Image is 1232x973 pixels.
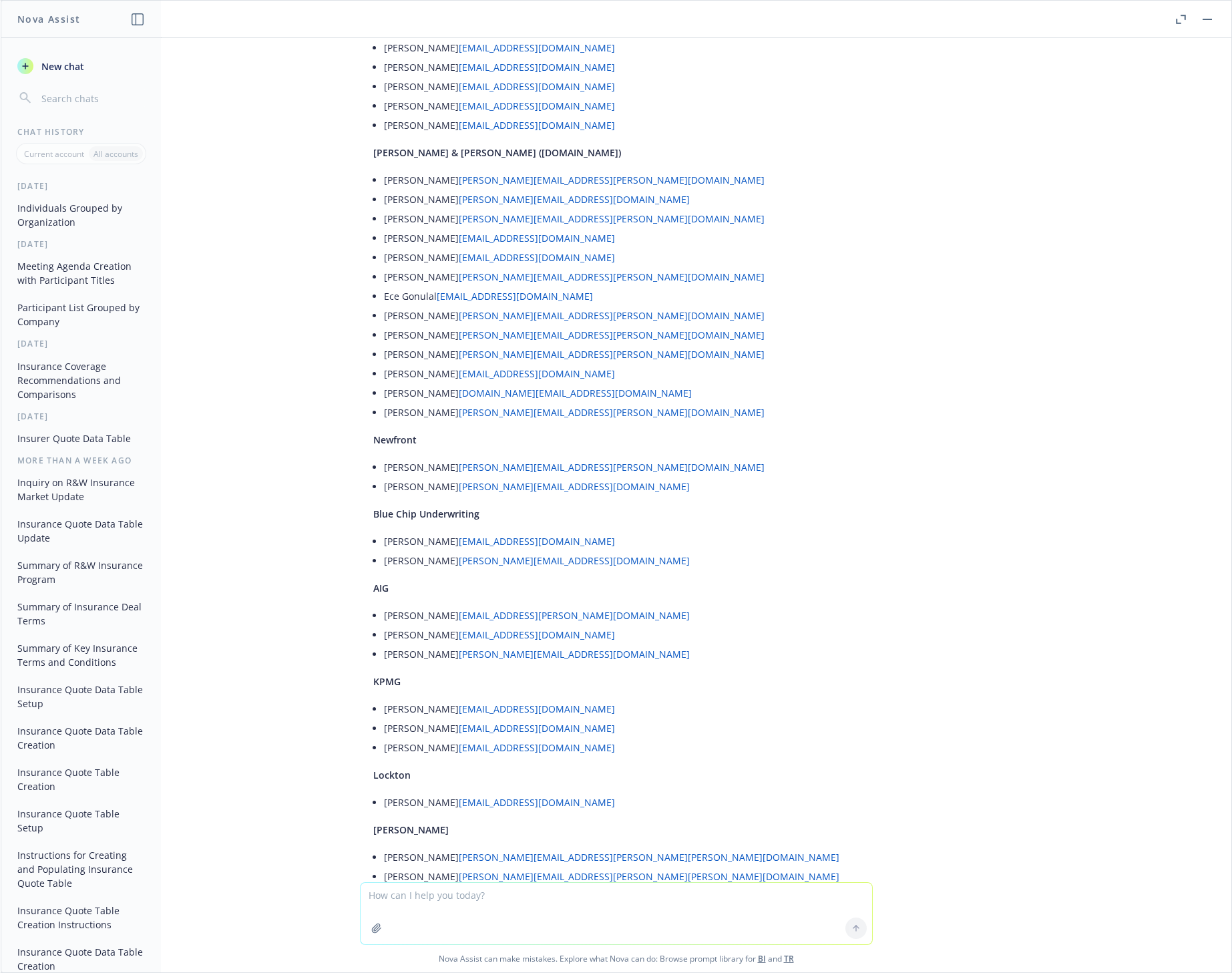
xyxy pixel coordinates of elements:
[1,180,161,192] div: [DATE]
[24,148,84,160] p: Current account
[758,953,766,964] a: BI
[12,513,150,549] button: Insurance Quote Data Table Update
[12,554,150,590] button: Summary of R&W Insurance Program
[384,867,853,886] li: [PERSON_NAME]
[373,823,449,836] span: [PERSON_NAME]
[384,532,853,551] li: [PERSON_NAME]
[459,309,765,322] a: [PERSON_NAME][EMAIL_ADDRESS][PERSON_NAME][DOMAIN_NAME]
[384,403,853,422] li: [PERSON_NAME]
[459,480,690,493] a: [PERSON_NAME][EMAIL_ADDRESS][DOMAIN_NAME]
[459,796,615,809] a: [EMAIL_ADDRESS][DOMAIN_NAME]
[459,406,765,419] a: [PERSON_NAME][EMAIL_ADDRESS][PERSON_NAME][DOMAIN_NAME]
[12,255,150,291] button: Meeting Agenda Creation with Participant Titles
[384,77,853,96] li: [PERSON_NAME]
[384,170,853,190] li: [PERSON_NAME]
[12,761,150,797] button: Insurance Quote Table Creation
[459,251,615,264] a: [EMAIL_ADDRESS][DOMAIN_NAME]
[373,508,479,520] span: Blue Chip Underwriting
[437,290,593,303] a: [EMAIL_ADDRESS][DOMAIN_NAME]
[384,57,853,77] li: [PERSON_NAME]
[459,722,615,735] a: [EMAIL_ADDRESS][DOMAIN_NAME]
[12,54,150,78] button: New chat
[459,367,615,380] a: [EMAIL_ADDRESS][DOMAIN_NAME]
[384,96,853,116] li: [PERSON_NAME]
[39,59,84,73] span: New chat
[384,209,853,228] li: [PERSON_NAME]
[459,461,765,473] a: [PERSON_NAME][EMAIL_ADDRESS][PERSON_NAME][DOMAIN_NAME]
[1,238,161,250] div: [DATE]
[459,741,615,754] a: [EMAIL_ADDRESS][DOMAIN_NAME]
[459,628,615,641] a: [EMAIL_ADDRESS][DOMAIN_NAME]
[384,719,853,738] li: [PERSON_NAME]
[1,126,161,138] div: Chat History
[384,306,853,325] li: [PERSON_NAME]
[373,675,401,688] span: KPMG
[459,80,615,93] a: [EMAIL_ADDRESS][DOMAIN_NAME]
[384,699,853,719] li: [PERSON_NAME]
[459,648,690,660] a: [PERSON_NAME][EMAIL_ADDRESS][DOMAIN_NAME]
[384,364,853,383] li: [PERSON_NAME]
[384,383,853,403] li: [PERSON_NAME]
[384,625,853,644] li: [PERSON_NAME]
[459,535,615,548] a: [EMAIL_ADDRESS][DOMAIN_NAME]
[459,193,690,206] a: [PERSON_NAME][EMAIL_ADDRESS][DOMAIN_NAME]
[459,119,615,132] a: [EMAIL_ADDRESS][DOMAIN_NAME]
[459,329,765,341] a: [PERSON_NAME][EMAIL_ADDRESS][PERSON_NAME][DOMAIN_NAME]
[373,146,621,159] span: [PERSON_NAME] & [PERSON_NAME] ([DOMAIN_NAME])
[93,148,138,160] p: All accounts
[12,297,150,333] button: Participant List Grouped by Company
[459,100,615,112] a: [EMAIL_ADDRESS][DOMAIN_NAME]
[12,720,150,756] button: Insurance Quote Data Table Creation
[384,606,853,625] li: [PERSON_NAME]
[384,267,853,286] li: [PERSON_NAME]
[373,769,411,781] span: Lockton
[384,116,853,135] li: [PERSON_NAME]
[12,678,150,715] button: Insurance Quote Data Table Setup
[12,844,150,894] button: Instructions for Creating and Populating Insurance Quote Table
[384,738,853,757] li: [PERSON_NAME]
[12,637,150,673] button: Summary of Key Insurance Terms and Conditions
[384,793,853,812] li: [PERSON_NAME]
[459,609,690,622] a: [EMAIL_ADDRESS][PERSON_NAME][DOMAIN_NAME]
[384,345,853,364] li: [PERSON_NAME]
[1,455,161,466] div: More than a week ago
[384,286,853,306] li: Ece Gonulal
[459,348,765,361] a: [PERSON_NAME][EMAIL_ADDRESS][PERSON_NAME][DOMAIN_NAME]
[1,411,161,422] div: [DATE]
[17,12,80,26] h1: Nova Assist
[12,471,150,508] button: Inquiry on R&W Insurance Market Update
[12,900,150,936] button: Insurance Quote Table Creation Instructions
[12,596,150,632] button: Summary of Insurance Deal Terms
[784,953,794,964] a: TR
[459,870,839,883] a: [PERSON_NAME][EMAIL_ADDRESS][PERSON_NAME][PERSON_NAME][DOMAIN_NAME]
[384,248,853,267] li: [PERSON_NAME]
[459,232,615,244] a: [EMAIL_ADDRESS][DOMAIN_NAME]
[459,703,615,715] a: [EMAIL_ADDRESS][DOMAIN_NAME]
[459,41,615,54] a: [EMAIL_ADDRESS][DOMAIN_NAME]
[384,325,853,345] li: [PERSON_NAME]
[384,457,853,477] li: [PERSON_NAME]
[459,851,839,863] a: [PERSON_NAME][EMAIL_ADDRESS][PERSON_NAME][PERSON_NAME][DOMAIN_NAME]
[373,582,389,594] span: AIG
[384,38,853,57] li: [PERSON_NAME]
[384,644,853,664] li: [PERSON_NAME]
[384,228,853,248] li: [PERSON_NAME]
[12,355,150,405] button: Insurance Coverage Recommendations and Comparisons
[459,61,615,73] a: [EMAIL_ADDRESS][DOMAIN_NAME]
[459,174,765,186] a: [PERSON_NAME][EMAIL_ADDRESS][PERSON_NAME][DOMAIN_NAME]
[384,477,853,496] li: [PERSON_NAME]
[459,387,692,399] a: [DOMAIN_NAME][EMAIL_ADDRESS][DOMAIN_NAME]
[12,427,150,449] button: Insurer Quote Data Table
[6,945,1226,972] span: Nova Assist can make mistakes. Explore what Nova can do: Browse prompt library for and
[373,433,417,446] span: Newfront
[384,551,853,570] li: [PERSON_NAME]
[384,190,853,209] li: [PERSON_NAME]
[1,338,161,349] div: [DATE]
[459,212,765,225] a: [PERSON_NAME][EMAIL_ADDRESS][PERSON_NAME][DOMAIN_NAME]
[459,270,765,283] a: [PERSON_NAME][EMAIL_ADDRESS][PERSON_NAME][DOMAIN_NAME]
[12,803,150,839] button: Insurance Quote Table Setup
[384,847,853,867] li: [PERSON_NAME]
[39,89,145,108] input: Search chats
[459,554,690,567] a: [PERSON_NAME][EMAIL_ADDRESS][DOMAIN_NAME]
[12,197,150,233] button: Individuals Grouped by Organization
